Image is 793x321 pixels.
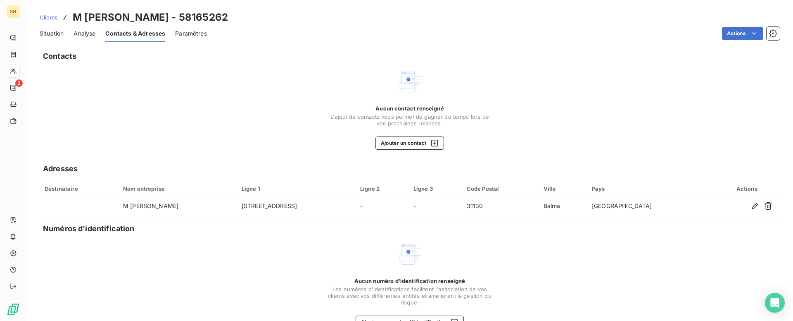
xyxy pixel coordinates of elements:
[242,185,350,192] div: Ligne 1
[539,196,587,216] td: Balma
[413,185,457,192] div: Ligne 3
[45,185,113,192] div: Destinataire
[74,29,95,38] span: Analyse
[15,79,23,87] span: 2
[237,196,355,216] td: [STREET_ADDRESS]
[7,5,20,18] div: SH
[467,185,534,192] div: Code Postal
[722,27,763,40] button: Actions
[327,113,492,127] span: L'ajout de contacts vous permet de gagner du temps lors de vos prochaines relances.
[396,69,423,95] img: Empty state
[327,286,492,306] span: Les numéros d'identifications facilitent l'association de vos clients avec vos différentes entité...
[118,196,237,216] td: M [PERSON_NAME]
[375,105,444,112] span: Aucun contact renseigné
[592,185,709,192] div: Pays
[7,303,20,316] img: Logo LeanPay
[375,137,444,150] button: Ajouter un contact
[40,14,58,21] span: Clients
[43,50,76,62] h5: Contacts
[175,29,207,38] span: Paramètres
[719,185,775,192] div: Actions
[73,10,228,25] h3: M [PERSON_NAME] - 58165262
[105,29,165,38] span: Contacts & Adresses
[462,196,539,216] td: 31130
[40,29,64,38] span: Situation
[544,185,582,192] div: Ville
[765,293,785,313] div: Open Intercom Messenger
[587,196,714,216] td: [GEOGRAPHIC_DATA]
[355,196,408,216] td: -
[7,81,19,94] a: 2
[123,185,232,192] div: Nom entreprise
[360,185,404,192] div: Ligne 2
[354,278,465,284] span: Aucun numéro d’identification renseigné
[40,13,58,22] a: Clients
[396,241,423,268] img: Empty state
[43,223,135,235] h5: Numéros d’identification
[408,196,462,216] td: -
[43,163,78,175] h5: Adresses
